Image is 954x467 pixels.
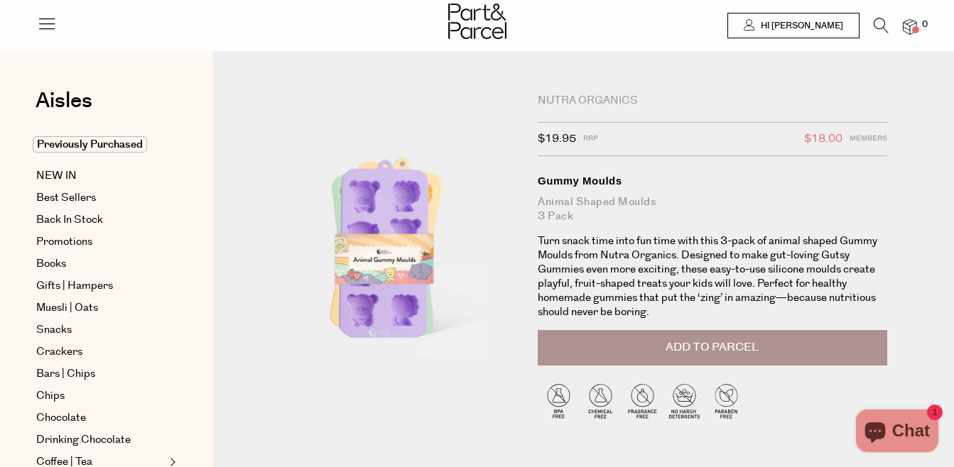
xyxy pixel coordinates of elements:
[36,189,166,207] a: Best Sellers
[36,388,166,405] a: Chips
[850,130,887,148] span: Members
[36,344,82,361] span: Crackers
[538,94,887,108] div: Nutra Organics
[36,432,166,449] a: Drinking Chocolate
[538,234,887,319] p: Turn snack time into fun time with this 3-pack of animal shaped Gummy Moulds from Nutra Organics....
[36,410,166,427] a: Chocolate
[622,380,663,422] img: P_P-ICONS-Live_Bec_V11_Fragrance_Free.svg
[36,189,96,207] span: Best Sellers
[36,410,86,427] span: Chocolate
[36,85,92,116] span: Aisles
[727,13,860,38] a: Hi [PERSON_NAME]
[36,167,77,185] span: NEW IN
[36,388,65,405] span: Chips
[36,233,92,251] span: Promotions
[666,339,759,356] span: Add to Parcel
[36,256,66,273] span: Books
[36,300,166,317] a: Muesli | Oats
[36,211,166,229] a: Back In Stock
[36,211,103,229] span: Back In Stock
[36,233,166,251] a: Promotions
[36,432,131,449] span: Drinking Chocolate
[36,278,113,295] span: Gifts | Hampers
[538,174,887,188] div: Gummy Moulds
[36,344,166,361] a: Crackers
[36,300,98,317] span: Muesli | Oats
[538,195,887,224] div: Animal Shaped Moulds 3 Pack
[33,136,147,153] span: Previously Purchased
[36,256,166,273] a: Books
[36,322,166,339] a: Snacks
[36,90,92,126] a: Aisles
[36,322,72,339] span: Snacks
[538,330,887,366] button: Add to Parcel
[36,366,95,383] span: Bars | Chips
[583,130,598,148] span: RRP
[580,380,622,422] img: P_P-ICONS-Live_Bec_V11_Chemical_Free.svg
[757,20,843,32] span: Hi [PERSON_NAME]
[903,19,917,34] a: 0
[36,278,166,295] a: Gifts | Hampers
[538,380,580,422] img: P_P-ICONS-Live_Bec_V11_BPA_Free.svg
[918,18,931,31] span: 0
[852,410,943,456] inbox-online-store-chat: Shopify online store chat
[804,130,842,148] span: $18.00
[663,380,705,422] img: P_P-ICONS-Live_Bec_V11_No_Harsh_Detergents.svg
[36,136,166,153] a: Previously Purchased
[36,167,166,185] a: NEW IN
[256,94,516,401] img: Gummy Moulds
[448,4,506,39] img: Part&Parcel
[538,130,576,148] span: $19.95
[36,366,166,383] a: Bars | Chips
[705,380,747,422] img: P_P-ICONS-Live_Bec_V11_Paraben_Free.svg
